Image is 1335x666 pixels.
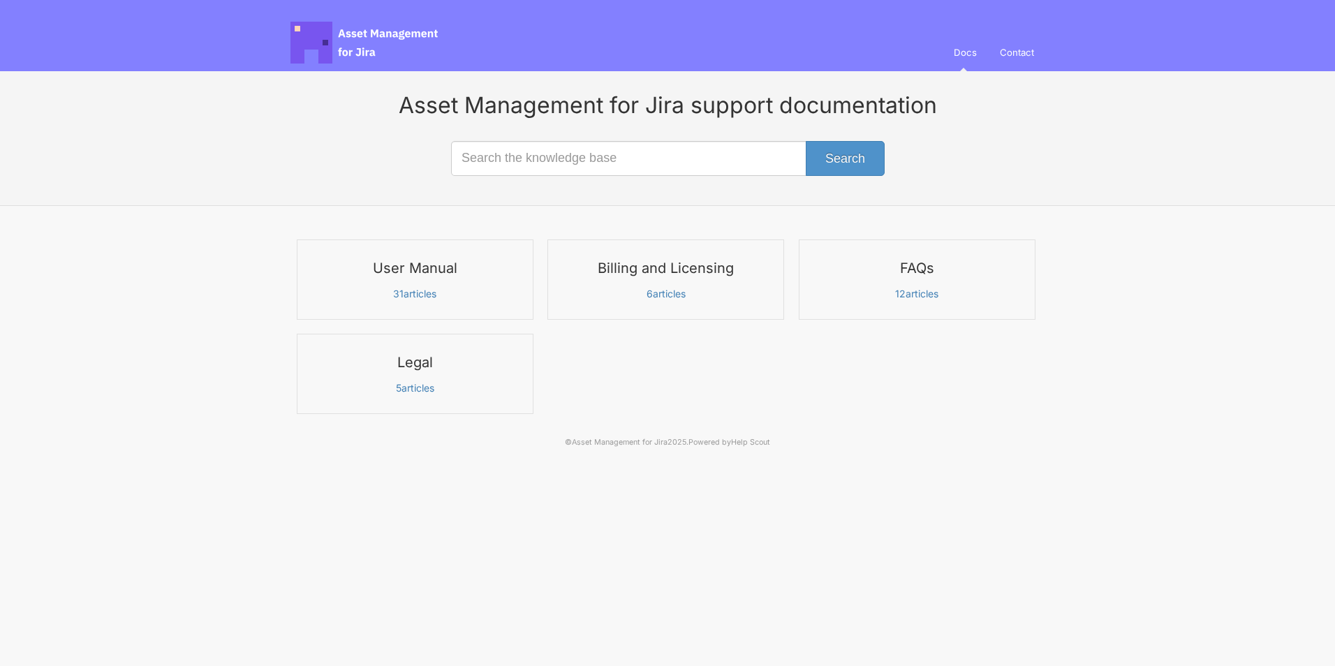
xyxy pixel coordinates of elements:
span: Search [825,151,865,165]
a: Help Scout [731,438,770,447]
span: 6 [647,288,653,299]
a: Asset Management for Jira [572,438,667,447]
input: Search the knowledge base [451,141,884,176]
h3: Legal [306,353,524,371]
p: articles [306,288,524,300]
p: articles [556,288,775,300]
span: 5 [396,382,401,394]
span: 31 [393,288,404,299]
a: Legal 5articles [297,334,533,414]
span: Powered by [688,438,770,447]
a: Contact [989,34,1045,71]
button: Search [806,141,885,176]
span: Asset Management for Jira Docs [290,22,440,64]
h3: User Manual [306,259,524,277]
a: Docs [943,34,987,71]
p: © 2025. [290,436,1045,449]
h3: Billing and Licensing [556,259,775,277]
p: articles [306,382,524,394]
a: Billing and Licensing 6articles [547,239,784,320]
h3: FAQs [808,259,1026,277]
a: User Manual 31articles [297,239,533,320]
a: FAQs 12articles [799,239,1035,320]
p: articles [808,288,1026,300]
span: 12 [895,288,906,299]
